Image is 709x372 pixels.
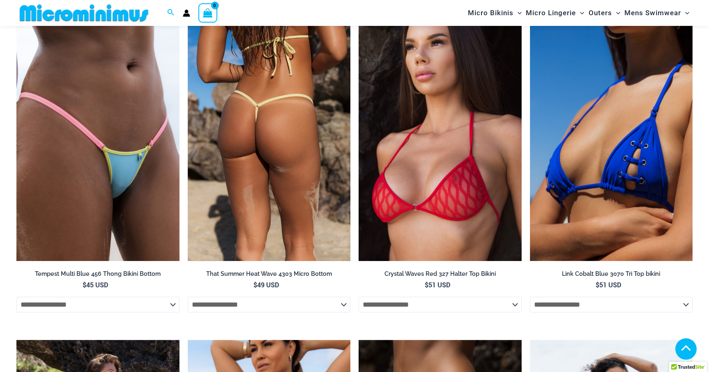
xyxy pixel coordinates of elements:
[468,2,513,23] span: Micro Bikinis
[589,2,612,23] span: Outers
[16,16,180,261] img: Tempest Multi Blue 456 Bottom 01
[188,16,351,261] a: That Summer Heat Wave Micro Bottom 01That Summer Heat Wave Micro Bottom 02That Summer Heat Wave M...
[530,16,693,261] img: Link Cobalt Blue 3070 Top 01
[530,270,693,281] a: Link Cobalt Blue 3070 Tri Top bikini
[359,270,522,281] a: Crystal Waves Red 327 Halter Top Bikini
[465,1,693,25] nav: Site Navigation
[183,9,190,17] a: Account icon link
[587,2,622,23] a: OutersMenu ToggleMenu Toggle
[526,2,576,23] span: Micro Lingerie
[530,16,693,261] a: Link Cobalt Blue 3070 Top 01Link Cobalt Blue 3070 Top 4955 Bottom 03Link Cobalt Blue 3070 Top 495...
[596,280,599,289] span: $
[16,270,180,281] a: Tempest Multi Blue 456 Thong Bikini Bottom
[425,280,450,289] bdi: 51 USD
[524,2,586,23] a: Micro LingerieMenu ToggleMenu Toggle
[188,270,351,278] h2: That Summer Heat Wave 4303 Micro Bottom
[16,16,180,261] a: Tempest Multi Blue 456 Bottom 01Tempest Multi Blue 312 Top 456 Bottom 07Tempest Multi Blue 312 To...
[596,280,621,289] bdi: 51 USD
[359,270,522,278] h2: Crystal Waves Red 327 Halter Top Bikini
[624,2,681,23] span: Mens Swimwear
[681,2,689,23] span: Menu Toggle
[253,280,257,289] span: $
[612,2,620,23] span: Menu Toggle
[83,280,86,289] span: $
[198,3,217,22] a: View Shopping Cart, empty
[622,2,691,23] a: Mens SwimwearMenu ToggleMenu Toggle
[253,280,279,289] bdi: 49 USD
[359,16,522,261] img: Crystal Waves 327 Halter Top 01
[188,16,351,261] img: That Summer Heat Wave Micro Bottom 02
[425,280,428,289] span: $
[530,270,693,278] h2: Link Cobalt Blue 3070 Tri Top bikini
[167,8,175,18] a: Search icon link
[16,270,180,278] h2: Tempest Multi Blue 456 Thong Bikini Bottom
[16,4,152,22] img: MM SHOP LOGO FLAT
[466,2,524,23] a: Micro BikinisMenu ToggleMenu Toggle
[83,280,108,289] bdi: 45 USD
[513,2,522,23] span: Menu Toggle
[359,16,522,261] a: Crystal Waves 327 Halter Top 01Crystal Waves 327 Halter Top 4149 Thong 01Crystal Waves 327 Halter...
[188,270,351,281] a: That Summer Heat Wave 4303 Micro Bottom
[576,2,584,23] span: Menu Toggle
